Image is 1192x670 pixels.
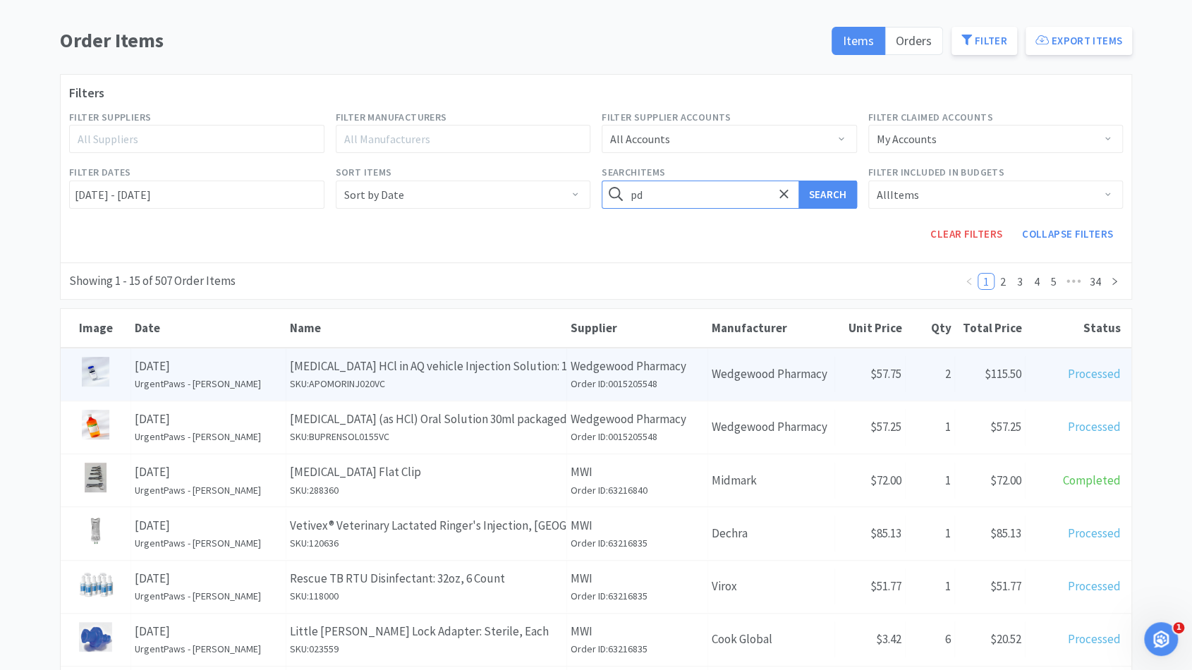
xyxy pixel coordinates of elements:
[1144,622,1178,656] iframe: Intercom live chat
[69,83,1123,104] h3: Filters
[1026,27,1132,55] button: Export Items
[610,126,670,152] div: All Accounts
[290,357,563,376] p: [MEDICAL_DATA] HCl in AQ vehicle Injection Solution: 1 mg/ml, 10 ml
[906,463,955,499] div: 1
[712,320,832,336] div: Manufacturer
[1085,274,1105,289] a: 34
[870,366,901,382] span: $57.75
[965,277,973,286] i: icon: left
[708,409,835,445] div: Wedgewood Pharmacy
[290,429,563,444] h6: SKU: BUPRENSOL0155VC
[571,569,704,588] p: MWI
[135,622,282,641] p: [DATE]
[135,516,282,535] p: [DATE]
[571,429,704,444] h6: Order ID: 0015205548
[1011,273,1028,290] li: 3
[85,463,107,492] img: c754d1271d8045de95301085534cf391_260616.png
[990,631,1021,647] span: $20.52
[1029,274,1045,289] a: 4
[959,320,1022,336] div: Total Price
[1085,273,1106,290] li: 34
[344,181,404,208] div: Sort by Date
[978,273,995,290] li: 1
[571,320,705,336] div: Supplier
[571,641,704,657] h6: Order ID: 63216835
[135,482,282,498] h6: UrgentPaws - [PERSON_NAME]
[571,535,704,551] h6: Order ID: 63216835
[1012,220,1123,248] button: Collapse Filters
[990,578,1021,594] span: $51.77
[135,410,282,429] p: [DATE]
[877,126,937,152] div: My Accounts
[1106,273,1123,290] li: Next Page
[69,272,236,291] div: Showing 1 - 15 of 507 Order Items
[896,32,932,49] span: Orders
[985,366,1021,382] span: $115.50
[868,109,993,125] label: Filter Claimed Accounts
[69,164,131,180] label: Filter Dates
[602,164,665,180] label: Search Items
[920,220,1012,248] button: Clear Filters
[906,356,955,392] div: 2
[290,516,563,535] p: Vetivex® Veterinary Lactated Ringer's Injection, [GEOGRAPHIC_DATA]: 1 Liter, 14 Count
[135,641,282,657] h6: UrgentPaws - [PERSON_NAME]
[1063,473,1121,488] span: Completed
[1028,273,1045,290] li: 4
[135,376,282,391] h6: UrgentPaws - [PERSON_NAME]
[135,463,282,482] p: [DATE]
[978,274,994,289] a: 1
[868,164,1004,180] label: Filter Included in Budgets
[571,482,704,498] h6: Order ID: 63216840
[290,320,564,336] div: Name
[1068,525,1121,541] span: Processed
[64,320,128,336] div: Image
[79,622,113,652] img: 0c35bb06717c4400a20b77b88df6f813_2062.png
[995,274,1011,289] a: 2
[571,410,704,429] p: Wedgewood Pharmacy
[135,588,282,604] h6: UrgentPaws - [PERSON_NAME]
[290,622,563,641] p: Little [PERSON_NAME] Lock Adapter: Sterile, Each
[798,181,856,209] button: Search
[290,641,563,657] h6: SKU: 023559
[876,631,901,647] span: $3.42
[961,273,978,290] li: Previous Page
[290,569,563,588] p: Rescue TB RTU Disinfectant: 32oz, 6 Count
[135,535,282,551] h6: UrgentPaws - [PERSON_NAME]
[75,569,116,599] img: 9586909a8c3b424d848c3931000df146_510414.png
[135,320,283,336] div: Date
[78,132,303,146] div: All Suppliers
[708,568,835,604] div: Virox
[571,463,704,482] p: MWI
[135,569,282,588] p: [DATE]
[906,516,955,552] div: 1
[708,516,835,552] div: Dechra
[60,25,823,56] h1: Order Items
[82,357,109,386] img: 3717c04495bc4d5abde4f1ec4bc76862_405419.jpeg
[708,621,835,657] div: Cook Global
[602,109,731,125] label: Filter Supplier Accounts
[990,473,1021,488] span: $72.00
[336,164,392,180] label: Sort Items
[708,463,835,499] div: Midmark
[1062,273,1085,290] li: Next 5 Pages
[870,473,901,488] span: $72.00
[290,535,563,551] h6: SKU: 120636
[906,409,955,445] div: 1
[87,516,104,545] img: f7c1d23a951b48b39aeba5caabb2874c_573061.png
[69,181,324,209] input: Select date range
[870,578,901,594] span: $51.77
[843,32,874,49] span: Items
[1062,273,1085,290] span: •••
[290,588,563,604] h6: SKU: 118000
[571,622,704,641] p: MWI
[870,525,901,541] span: $85.13
[290,410,563,429] p: [MEDICAL_DATA] (as HCl) Oral Solution 30ml packaged in a 60ml bottle: 0.3 mg/ml, 30 ml, Unflavored
[909,320,951,336] div: Qty
[344,132,570,146] div: All Manufacturers
[990,525,1021,541] span: $85.13
[1029,320,1121,336] div: Status
[1110,277,1119,286] i: icon: right
[708,356,835,392] div: Wedgewood Pharmacy
[870,419,901,434] span: $57.25
[1068,631,1121,647] span: Processed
